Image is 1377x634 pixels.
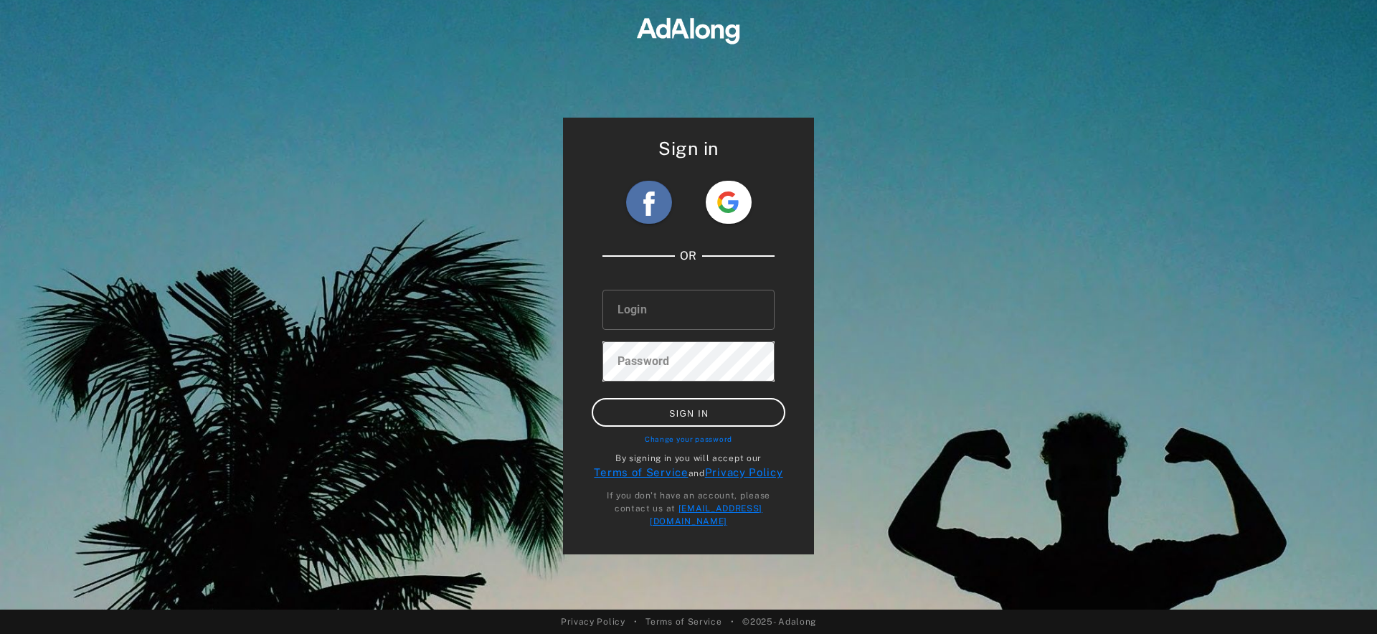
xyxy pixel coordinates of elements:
div: Sign in [592,136,785,170]
span: SIGN IN [669,409,709,419]
iframe: Chat Widget [1305,565,1377,634]
a: Terms of Service [594,466,688,478]
button: SIGN IN [592,398,785,426]
a: Privacy Policy [705,466,783,478]
span: OR [675,244,702,268]
p: If you don't have an account, please contact us at [592,489,785,528]
a: Terms of Service [645,615,721,628]
a: Change your password [645,434,732,445]
a: Privacy Policy [561,615,625,628]
span: © 2025 - Adalong [742,615,816,628]
span: By signing in you will accept our and [594,452,782,481]
span: • [634,615,638,628]
span: • [731,615,734,628]
a: [EMAIL_ADDRESS][DOMAIN_NAME] [650,503,762,526]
